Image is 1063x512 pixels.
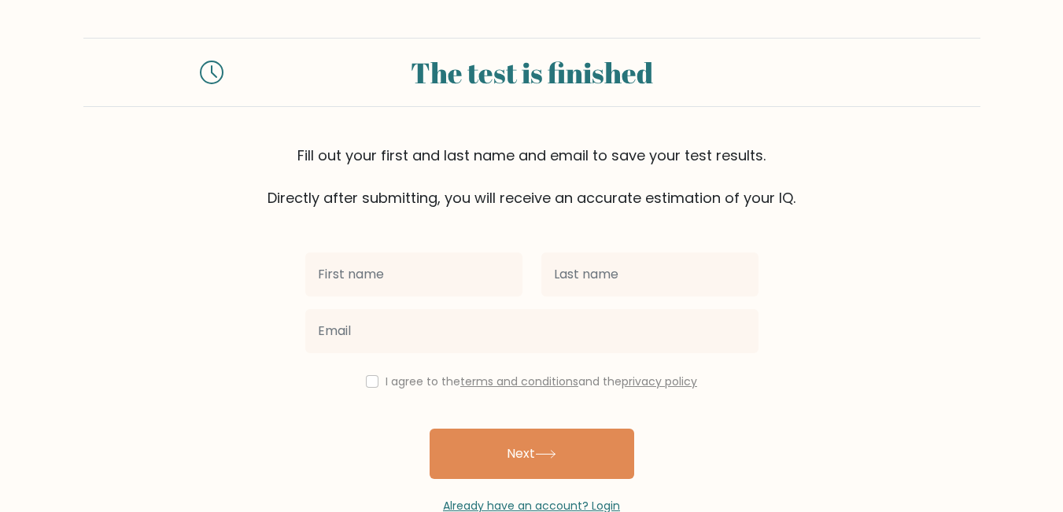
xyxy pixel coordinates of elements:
div: Fill out your first and last name and email to save your test results. Directly after submitting,... [83,145,980,208]
a: terms and conditions [460,374,578,389]
input: Email [305,309,758,353]
a: privacy policy [622,374,697,389]
label: I agree to the and the [386,374,697,389]
button: Next [430,429,634,479]
input: First name [305,252,522,297]
div: The test is finished [242,51,821,94]
input: Last name [541,252,758,297]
